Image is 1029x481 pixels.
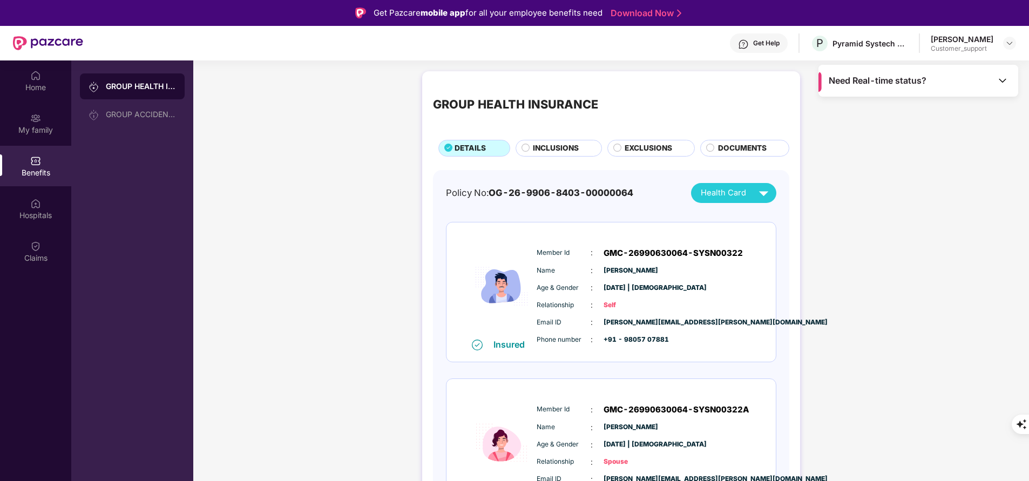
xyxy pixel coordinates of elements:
[931,44,993,53] div: Customer_support
[106,110,176,119] div: GROUP ACCIDENTAL INSURANCE
[753,39,780,48] div: Get Help
[13,36,83,50] img: New Pazcare Logo
[537,300,591,310] span: Relationship
[591,299,593,311] span: :
[30,113,41,124] img: svg+xml;base64,PHN2ZyB3aWR0aD0iMjAiIGhlaWdodD0iMjAiIHZpZXdCb3g9IjAgMCAyMCAyMCIgZmlsbD0ibm9uZSIgeG...
[537,283,591,293] span: Age & Gender
[537,335,591,345] span: Phone number
[537,266,591,276] span: Name
[604,457,658,467] span: Spouse
[604,266,658,276] span: [PERSON_NAME]
[604,403,749,416] span: GMC-26990630064-SYSN00322A
[106,81,176,92] div: GROUP HEALTH INSURANCE
[591,422,593,433] span: :
[604,283,658,293] span: [DATE] | [DEMOGRAPHIC_DATA]
[30,198,41,209] img: svg+xml;base64,PHN2ZyBpZD0iSG9zcGl0YWxzIiB4bWxucz0iaHR0cDovL3d3dy53My5vcmcvMjAwMC9zdmciIHdpZHRoPS...
[537,457,591,467] span: Relationship
[611,8,678,19] a: Download Now
[537,422,591,432] span: Name
[738,39,749,50] img: svg+xml;base64,PHN2ZyBpZD0iSGVscC0zMngzMiIgeG1sbnM9Imh0dHA6Ly93d3cudzMub3JnLzIwMDAvc3ZnIiB3aWR0aD...
[1005,39,1014,48] img: svg+xml;base64,PHN2ZyBpZD0iRHJvcGRvd24tMzJ4MzIiIHhtbG5zPSJodHRwOi8vd3d3LnczLm9yZy8yMDAwL3N2ZyIgd2...
[691,183,776,203] button: Health Card
[30,155,41,166] img: svg+xml;base64,PHN2ZyBpZD0iQmVuZWZpdHMiIHhtbG5zPSJodHRwOi8vd3d3LnczLm9yZy8yMDAwL3N2ZyIgd2lkdGg9Ij...
[931,34,993,44] div: [PERSON_NAME]
[89,110,99,120] img: svg+xml;base64,PHN2ZyB3aWR0aD0iMjAiIGhlaWdodD0iMjAiIHZpZXdCb3g9IjAgMCAyMCAyMCIgZmlsbD0ibm9uZSIgeG...
[604,439,658,450] span: [DATE] | [DEMOGRAPHIC_DATA]
[591,316,593,328] span: :
[421,8,465,18] strong: mobile app
[677,8,681,19] img: Stroke
[591,334,593,345] span: :
[604,422,658,432] span: [PERSON_NAME]
[472,340,483,350] img: svg+xml;base64,PHN2ZyB4bWxucz0iaHR0cDovL3d3dy53My5vcmcvMjAwMC9zdmciIHdpZHRoPSIxNiIgaGVpZ2h0PSIxNi...
[604,247,743,260] span: GMC-26990630064-SYSN00322
[829,75,926,86] span: Need Real-time status?
[625,143,672,154] span: EXCLUSIONS
[604,317,658,328] span: [PERSON_NAME][EMAIL_ADDRESS][PERSON_NAME][DOMAIN_NAME]
[374,6,602,19] div: Get Pazcare for all your employee benefits need
[537,248,591,258] span: Member Id
[493,339,531,350] div: Insured
[832,38,908,49] div: Pyramid Systech Consulting Private Limited
[533,143,579,154] span: INCLUSIONS
[446,186,633,200] div: Policy No:
[997,75,1008,86] img: Toggle Icon
[701,187,746,199] span: Health Card
[816,37,823,50] span: P
[469,234,534,338] img: icon
[591,265,593,276] span: :
[537,404,591,415] span: Member Id
[89,82,99,92] img: svg+xml;base64,PHN2ZyB3aWR0aD0iMjAiIGhlaWdodD0iMjAiIHZpZXdCb3g9IjAgMCAyMCAyMCIgZmlsbD0ibm9uZSIgeG...
[604,335,658,345] span: +91 - 98057 07881
[30,70,41,81] img: svg+xml;base64,PHN2ZyBpZD0iSG9tZSIgeG1sbnM9Imh0dHA6Ly93d3cudzMub3JnLzIwMDAvc3ZnIiB3aWR0aD0iMjAiIG...
[355,8,366,18] img: Logo
[591,439,593,451] span: :
[718,143,767,154] span: DOCUMENTS
[591,247,593,259] span: :
[489,187,633,198] span: OG-26-9906-8403-00000064
[754,184,773,202] img: svg+xml;base64,PHN2ZyB4bWxucz0iaHR0cDovL3d3dy53My5vcmcvMjAwMC9zdmciIHZpZXdCb3g9IjAgMCAyNCAyNCIgd2...
[537,439,591,450] span: Age & Gender
[604,300,658,310] span: Self
[455,143,486,154] span: DETAILS
[537,317,591,328] span: Email ID
[591,456,593,468] span: :
[591,404,593,416] span: :
[591,282,593,294] span: :
[433,95,598,113] div: GROUP HEALTH INSURANCE
[30,241,41,252] img: svg+xml;base64,PHN2ZyBpZD0iQ2xhaW0iIHhtbG5zPSJodHRwOi8vd3d3LnczLm9yZy8yMDAwL3N2ZyIgd2lkdGg9IjIwIi...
